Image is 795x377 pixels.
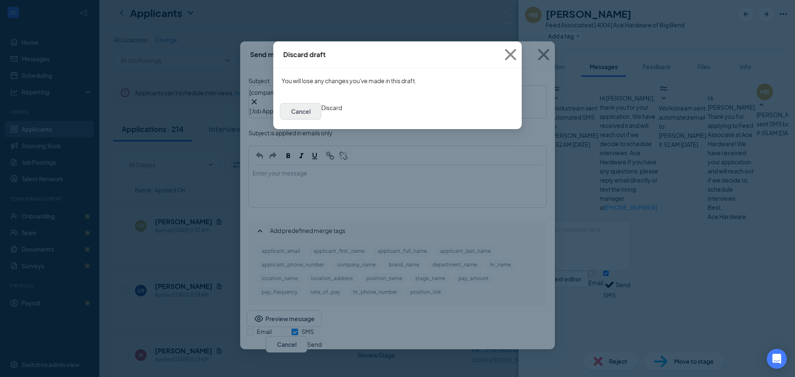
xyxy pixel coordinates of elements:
button: Cancel [280,103,321,120]
div: Open Intercom Messenger [767,349,787,369]
span: You will lose any changes you've made in this draft. [282,77,417,84]
button: Discard [321,103,342,112]
svg: Cross [499,43,522,66]
button: Close [499,41,522,68]
div: Discard draft [283,50,326,59]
